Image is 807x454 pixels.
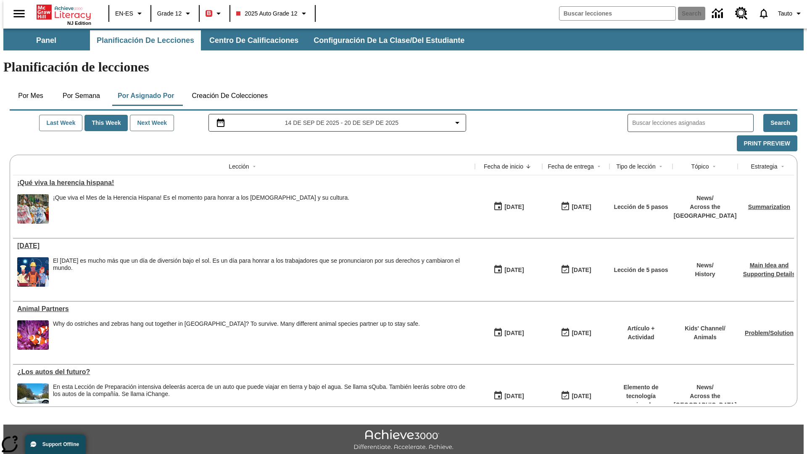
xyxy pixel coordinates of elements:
div: [DATE] [572,391,591,401]
h1: Planificación de lecciones [3,59,804,75]
button: Sort [656,161,666,172]
div: Estrategia [751,162,777,171]
div: [DATE] [572,202,591,212]
p: Lección de 5 pasos [614,266,668,275]
p: News / [674,194,737,203]
button: Sort [594,161,604,172]
div: [DATE] [504,328,524,338]
div: En esta Lección de Preparación intensiva de [53,383,471,398]
div: Why do ostriches and zebras hang out together in Africa? To survive. Many different animal specie... [53,320,420,350]
button: 07/23/25: Primer día en que estuvo disponible la lección [491,262,527,278]
a: ¿Los autos del futuro? , Lessons [17,368,471,376]
a: Portada [37,4,91,21]
button: Por asignado por [111,86,181,106]
div: [DATE] [572,328,591,338]
div: Why do ostriches and zebras hang out together in [GEOGRAPHIC_DATA]? To survive. Many different an... [53,320,420,327]
svg: Collapse Date Range Filter [452,118,462,128]
div: ¡Que viva el Mes de la Herencia Hispana! Es el momento para honrar a los [DEMOGRAPHIC_DATA] y su ... [53,194,349,201]
p: Across the [GEOGRAPHIC_DATA] [674,203,737,220]
span: EN-ES [115,9,133,18]
button: 09/21/25: Último día en que podrá accederse la lección [558,199,594,215]
button: Por semana [56,86,107,106]
button: 07/01/25: Primer día en que estuvo disponible la lección [491,388,527,404]
img: High-tech automobile treading water. [17,383,49,413]
button: Sort [249,161,259,172]
div: [DATE] [504,202,524,212]
a: Día del Trabajo, Lessons [17,242,471,250]
div: Animal Partners [17,305,471,313]
button: 09/15/25: Primer día en que estuvo disponible la lección [491,199,527,215]
div: ¿Los autos del futuro? [17,368,471,376]
div: ¡Que viva el Mes de la Herencia Hispana! Es el momento para honrar a los hispanoamericanos y su c... [53,194,349,224]
p: Animals [685,333,725,342]
button: Por mes [10,86,52,106]
span: Grade 12 [157,9,182,18]
div: Subbarra de navegación [3,30,472,50]
button: 06/30/26: Último día en que podrá accederse la lección [558,325,594,341]
div: Día del Trabajo [17,242,471,250]
button: Seleccione el intervalo de fechas opción del menú [212,118,463,128]
a: Main Idea and Supporting Details [743,262,795,277]
div: Subbarra de navegación [3,29,804,50]
p: Artículo + Actividad [614,324,668,342]
button: Perfil/Configuración [775,6,807,21]
p: History [695,270,715,279]
p: News / [674,383,737,392]
button: 06/30/26: Último día en que podrá accederse la lección [558,262,594,278]
button: Print Preview [737,135,797,152]
p: Lección de 5 pasos [614,203,668,211]
button: Sort [778,161,788,172]
span: B [207,8,211,18]
span: Tauto [778,9,792,18]
div: Fecha de inicio [484,162,523,171]
button: Search [763,114,797,132]
img: Three clownfish swim around a purple anemone. [17,320,49,350]
button: Centro de calificaciones [203,30,305,50]
span: 14 de sep de 2025 - 20 de sep de 2025 [285,119,398,127]
button: Next Week [130,115,174,131]
div: Fecha de entrega [548,162,594,171]
img: A photograph of Hispanic women participating in a parade celebrating Hispanic culture. The women ... [17,194,49,224]
p: News / [695,261,715,270]
div: Tópico [691,162,709,171]
span: NJ Edition [67,21,91,26]
testabrev: leerás acerca de un auto que puede viajar en tierra y bajo el agua. Se llama sQuba. También leerá... [53,383,465,397]
div: [DATE] [504,391,524,401]
img: A banner with a blue background shows an illustrated row of diverse men and women dressed in clot... [17,257,49,287]
input: Buscar lecciones asignadas [632,117,753,129]
div: Lección [229,162,249,171]
button: Class: 2025 Auto Grade 12, Selecciona una clase [233,6,312,21]
a: Notificaciones [753,3,775,24]
button: Language: EN-ES, Selecciona un idioma [112,6,148,21]
p: Elemento de tecnología mejorada [614,383,668,409]
div: En esta Lección de Preparación intensiva de leerás acerca de un auto que puede viajar en tierra y... [53,383,471,413]
div: Portada [37,3,91,26]
button: 07/07/25: Primer día en que estuvo disponible la lección [491,325,527,341]
button: Planificación de lecciones [90,30,201,50]
button: Sort [709,161,719,172]
a: Problem/Solution [745,330,794,336]
a: Summarization [748,203,790,210]
div: El [DATE] es mucho más que un día de diversión bajo el sol. Es un día para honrar a los trabajado... [53,257,471,272]
button: Boost El color de la clase es rojo. Cambiar el color de la clase. [202,6,227,21]
div: [DATE] [572,265,591,275]
a: Animal Partners, Lessons [17,305,471,313]
button: Panel [4,30,88,50]
div: [DATE] [504,265,524,275]
div: El Día del Trabajo es mucho más que un día de diversión bajo el sol. Es un día para honrar a los ... [53,257,471,287]
div: Tipo de lección [616,162,656,171]
p: Across the [GEOGRAPHIC_DATA] [674,392,737,409]
a: Centro de información [707,2,730,25]
button: Support Offline [25,435,86,454]
button: This Week [84,115,128,131]
button: Grado: Grade 12, Elige un grado [154,6,196,21]
span: Support Offline [42,441,79,447]
p: Kids' Channel / [685,324,725,333]
button: Last Week [39,115,82,131]
button: Creación de colecciones [185,86,274,106]
input: search field [559,7,675,20]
